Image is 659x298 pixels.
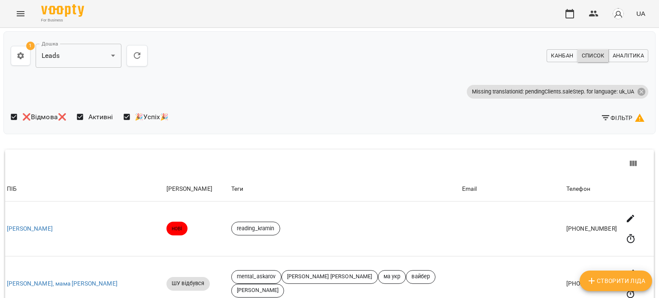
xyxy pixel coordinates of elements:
button: View Columns [623,154,644,174]
button: Фільтр [597,110,648,126]
img: avatar_s.png [612,8,624,20]
span: Створити Ліда [586,276,645,286]
button: Список [577,49,609,62]
button: Menu [10,3,31,24]
td: [PHONE_NUMBER] [565,202,619,256]
button: UA [633,6,649,21]
span: Активні [88,112,113,122]
span: нові [166,225,187,232]
div: Missing translationId: pendingClients.saleStep. for language: uk_UA [467,85,648,99]
span: 🎉Успіх🎉 [135,112,169,122]
button: Створити Ліда [580,271,652,291]
span: mental_askarov [232,273,281,280]
a: [PERSON_NAME] [7,225,53,232]
span: ❌Відмова❌ [22,112,67,122]
span: Missing translationId: pendingClients.saleStep. for language: uk_UA [467,88,639,96]
span: вайбер [406,273,435,280]
div: Email [462,184,563,194]
span: 1 [26,42,35,50]
div: нові [166,222,187,235]
div: Теги [231,184,459,194]
span: Канбан [551,51,573,60]
span: Фільтр [601,113,645,123]
span: ма укр [378,273,406,280]
img: Voopty Logo [41,4,84,17]
span: [PERSON_NAME] [PERSON_NAME] [282,273,378,280]
span: Аналітика [613,51,644,60]
div: [PERSON_NAME] [166,184,228,194]
button: Канбан [547,49,577,62]
button: Аналітика [608,49,648,62]
span: For Business [41,18,84,23]
a: [PERSON_NAME], мама [PERSON_NAME] [7,280,118,287]
span: [PERSON_NAME] [232,286,284,294]
div: Table Toolbar [5,150,654,177]
span: ШУ відбувся [166,280,210,287]
div: Телефон [566,184,617,194]
div: Leads [36,44,121,68]
span: UA [636,9,645,18]
span: reading_kramin [232,225,280,232]
div: ПІБ [7,184,163,194]
span: Список [582,51,605,60]
div: ШУ відбувся [166,277,210,291]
